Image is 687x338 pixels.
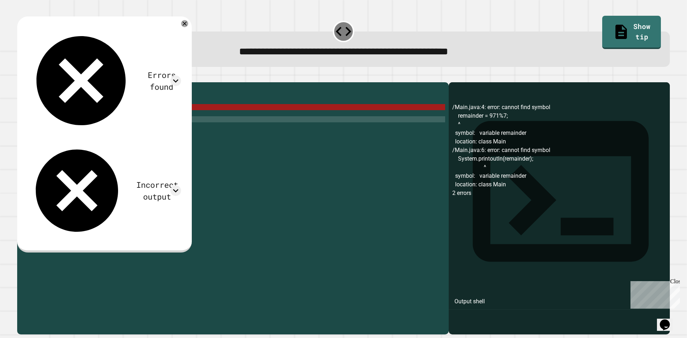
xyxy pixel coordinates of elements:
[3,3,49,45] div: Chat with us now!Close
[452,103,666,334] div: /Main.java:4: error: cannot find symbol remainder = 971%7; ^ symbol: variable remainder location:...
[628,278,680,309] iframe: chat widget
[133,179,181,202] div: Incorrect output
[657,309,680,331] iframe: chat widget
[602,16,661,49] a: Show tip
[142,69,181,93] div: Errors found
